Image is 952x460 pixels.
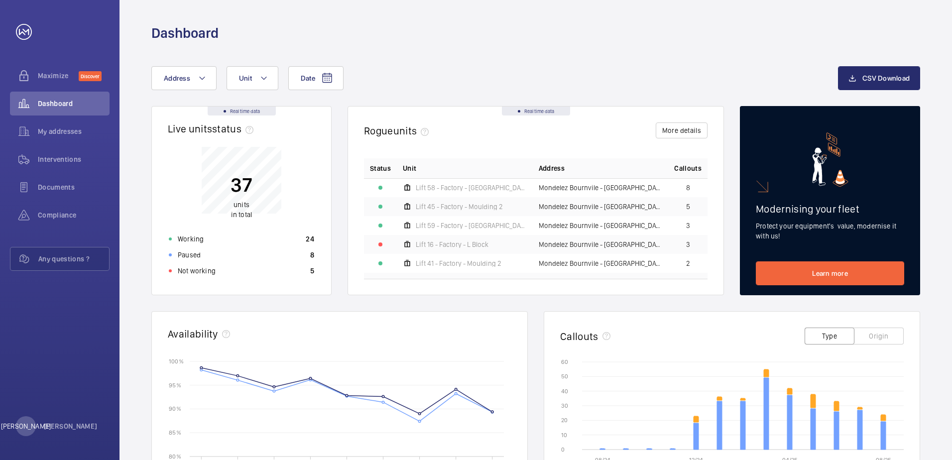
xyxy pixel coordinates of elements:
[416,241,488,248] span: Lift 16 - Factory - L Block
[79,71,102,81] span: Discover
[561,373,568,380] text: 50
[756,261,904,285] a: Learn more
[561,402,568,409] text: 30
[212,122,257,135] span: status
[416,222,527,229] span: Lift 59 - Factory - [GEOGRAPHIC_DATA]
[38,154,110,164] span: Interventions
[169,453,181,460] text: 80 %
[686,241,690,248] span: 3
[416,203,503,210] span: Lift 45 - Factory - Moulding 2
[393,124,433,137] span: units
[208,107,276,115] div: Real time data
[151,24,219,42] h1: Dashboard
[38,71,79,81] span: Maximize
[364,124,433,137] h2: Rogue
[38,254,109,264] span: Any questions ?
[239,74,252,82] span: Unit
[38,210,110,220] span: Compliance
[168,122,257,135] h2: Live units
[686,203,690,210] span: 5
[370,163,391,173] p: Status
[838,66,920,90] button: CSV Download
[539,203,663,210] span: Mondelez Bournvile - [GEOGRAPHIC_DATA], [GEOGRAPHIC_DATA]
[178,234,204,244] p: Working
[539,184,663,191] span: Mondelez Bournvile - [GEOGRAPHIC_DATA], [GEOGRAPHIC_DATA]
[403,163,416,173] span: Unit
[561,417,568,424] text: 20
[38,99,110,109] span: Dashboard
[288,66,344,90] button: Date
[227,66,278,90] button: Unit
[178,250,201,260] p: Paused
[306,234,314,244] p: 24
[686,222,690,229] span: 3
[502,107,570,115] div: Real time data
[231,172,252,197] p: 37
[561,446,565,453] text: 0
[169,381,181,388] text: 95 %
[539,241,663,248] span: Mondelez Bournvile - [GEOGRAPHIC_DATA], [GEOGRAPHIC_DATA]
[812,132,848,187] img: marketing-card.svg
[151,66,217,90] button: Address
[416,260,501,267] span: Lift 41 - Factory - Moulding 2
[805,328,854,345] button: Type
[44,421,98,431] p: [PERSON_NAME]
[1,421,51,431] p: [PERSON_NAME]
[169,405,181,412] text: 90 %
[416,184,527,191] span: Lift 58 - Factory - [GEOGRAPHIC_DATA]
[561,432,567,439] text: 10
[756,221,904,241] p: Protect your equipment's value, modernise it with us!
[674,163,702,173] span: Callouts
[539,163,565,173] span: Address
[310,250,314,260] p: 8
[854,328,904,345] button: Origin
[686,184,690,191] span: 8
[686,260,690,267] span: 2
[561,358,568,365] text: 60
[756,203,904,215] h2: Modernising your fleet
[561,388,568,395] text: 40
[310,266,314,276] p: 5
[234,201,249,209] span: units
[231,200,252,220] p: in total
[178,266,216,276] p: Not working
[169,357,184,364] text: 100 %
[301,74,315,82] span: Date
[560,330,598,343] h2: Callouts
[862,74,910,82] span: CSV Download
[168,328,218,340] h2: Availability
[539,260,663,267] span: Mondelez Bournvile - [GEOGRAPHIC_DATA], [GEOGRAPHIC_DATA]
[38,126,110,136] span: My addresses
[539,222,663,229] span: Mondelez Bournvile - [GEOGRAPHIC_DATA], [GEOGRAPHIC_DATA]
[164,74,190,82] span: Address
[169,429,181,436] text: 85 %
[656,122,708,138] button: More details
[38,182,110,192] span: Documents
